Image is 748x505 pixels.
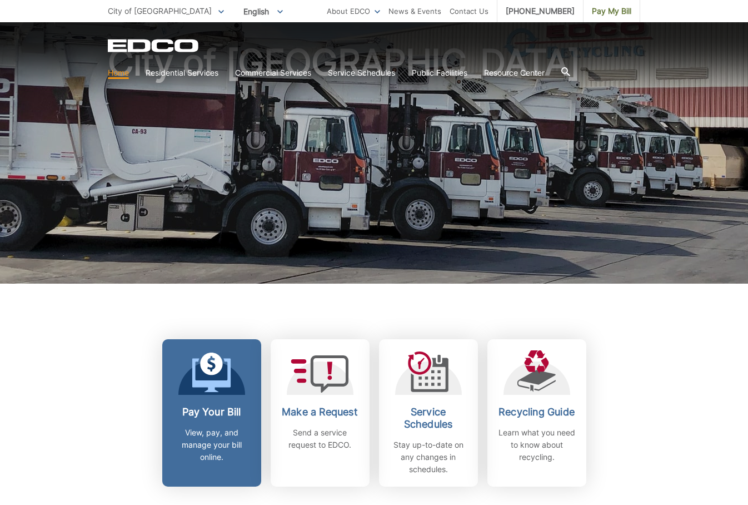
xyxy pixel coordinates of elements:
[592,5,631,17] span: Pay My Bill
[496,427,578,463] p: Learn what you need to know about recycling.
[387,439,470,476] p: Stay up-to-date on any changes in schedules.
[279,427,361,451] p: Send a service request to EDCO.
[146,67,218,79] a: Residential Services
[108,67,129,79] a: Home
[108,6,212,16] span: City of [GEOGRAPHIC_DATA]
[387,406,470,430] h2: Service Schedules
[162,339,261,487] a: Pay Your Bill View, pay, and manage your bill online.
[328,67,395,79] a: Service Schedules
[412,67,467,79] a: Public Facilities
[235,2,291,21] span: English
[327,5,380,17] a: About EDCO
[235,67,311,79] a: Commercial Services
[171,406,253,418] h2: Pay Your Bill
[450,5,488,17] a: Contact Us
[379,339,478,487] a: Service Schedules Stay up-to-date on any changes in schedules.
[108,44,640,289] h1: City of [GEOGRAPHIC_DATA]
[487,339,586,487] a: Recycling Guide Learn what you need to know about recycling.
[496,406,578,418] h2: Recycling Guide
[108,39,200,52] a: EDCD logo. Return to the homepage.
[484,67,545,79] a: Resource Center
[271,339,370,487] a: Make a Request Send a service request to EDCO.
[388,5,441,17] a: News & Events
[171,427,253,463] p: View, pay, and manage your bill online.
[279,406,361,418] h2: Make a Request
